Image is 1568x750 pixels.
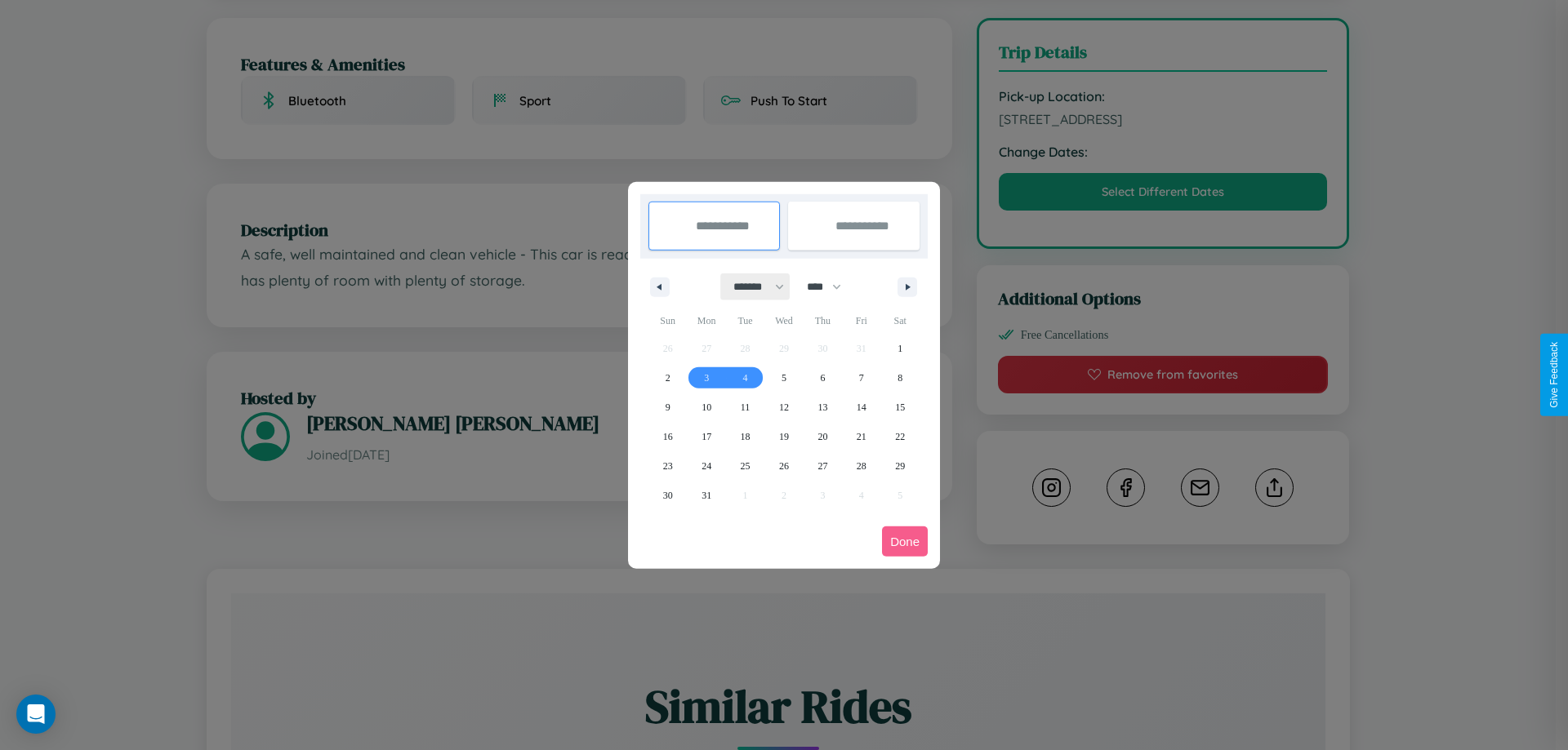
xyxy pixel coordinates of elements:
[764,308,803,334] span: Wed
[895,451,905,481] span: 29
[857,393,866,422] span: 14
[687,422,725,451] button: 17
[881,334,920,363] button: 1
[820,363,825,393] span: 6
[764,393,803,422] button: 12
[804,422,842,451] button: 20
[648,363,687,393] button: 2
[842,363,880,393] button: 7
[857,422,866,451] span: 21
[663,451,673,481] span: 23
[895,422,905,451] span: 22
[817,393,827,422] span: 13
[726,422,764,451] button: 18
[648,393,687,422] button: 9
[898,363,902,393] span: 8
[702,451,711,481] span: 24
[782,363,786,393] span: 5
[666,363,670,393] span: 2
[857,451,866,481] span: 28
[702,393,711,422] span: 10
[704,363,709,393] span: 3
[881,363,920,393] button: 8
[1548,342,1560,408] div: Give Feedback
[804,451,842,481] button: 27
[804,393,842,422] button: 13
[764,451,803,481] button: 26
[859,363,864,393] span: 7
[741,393,751,422] span: 11
[687,393,725,422] button: 10
[687,308,725,334] span: Mon
[779,451,789,481] span: 26
[648,481,687,510] button: 30
[881,422,920,451] button: 22
[804,308,842,334] span: Thu
[666,393,670,422] span: 9
[726,308,764,334] span: Tue
[648,308,687,334] span: Sun
[764,422,803,451] button: 19
[764,363,803,393] button: 5
[648,422,687,451] button: 16
[881,393,920,422] button: 15
[687,481,725,510] button: 31
[804,363,842,393] button: 6
[726,393,764,422] button: 11
[687,363,725,393] button: 3
[779,393,789,422] span: 12
[842,451,880,481] button: 28
[702,481,711,510] span: 31
[779,422,789,451] span: 19
[663,481,673,510] span: 30
[687,451,725,481] button: 24
[881,308,920,334] span: Sat
[817,422,827,451] span: 20
[842,393,880,422] button: 14
[743,363,748,393] span: 4
[842,422,880,451] button: 21
[898,334,902,363] span: 1
[895,393,905,422] span: 15
[16,695,56,734] div: Open Intercom Messenger
[741,451,751,481] span: 25
[726,363,764,393] button: 4
[648,451,687,481] button: 23
[882,526,928,557] button: Done
[726,451,764,481] button: 25
[842,308,880,334] span: Fri
[663,422,673,451] span: 16
[741,422,751,451] span: 18
[881,451,920,481] button: 29
[702,422,711,451] span: 17
[817,451,827,481] span: 27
